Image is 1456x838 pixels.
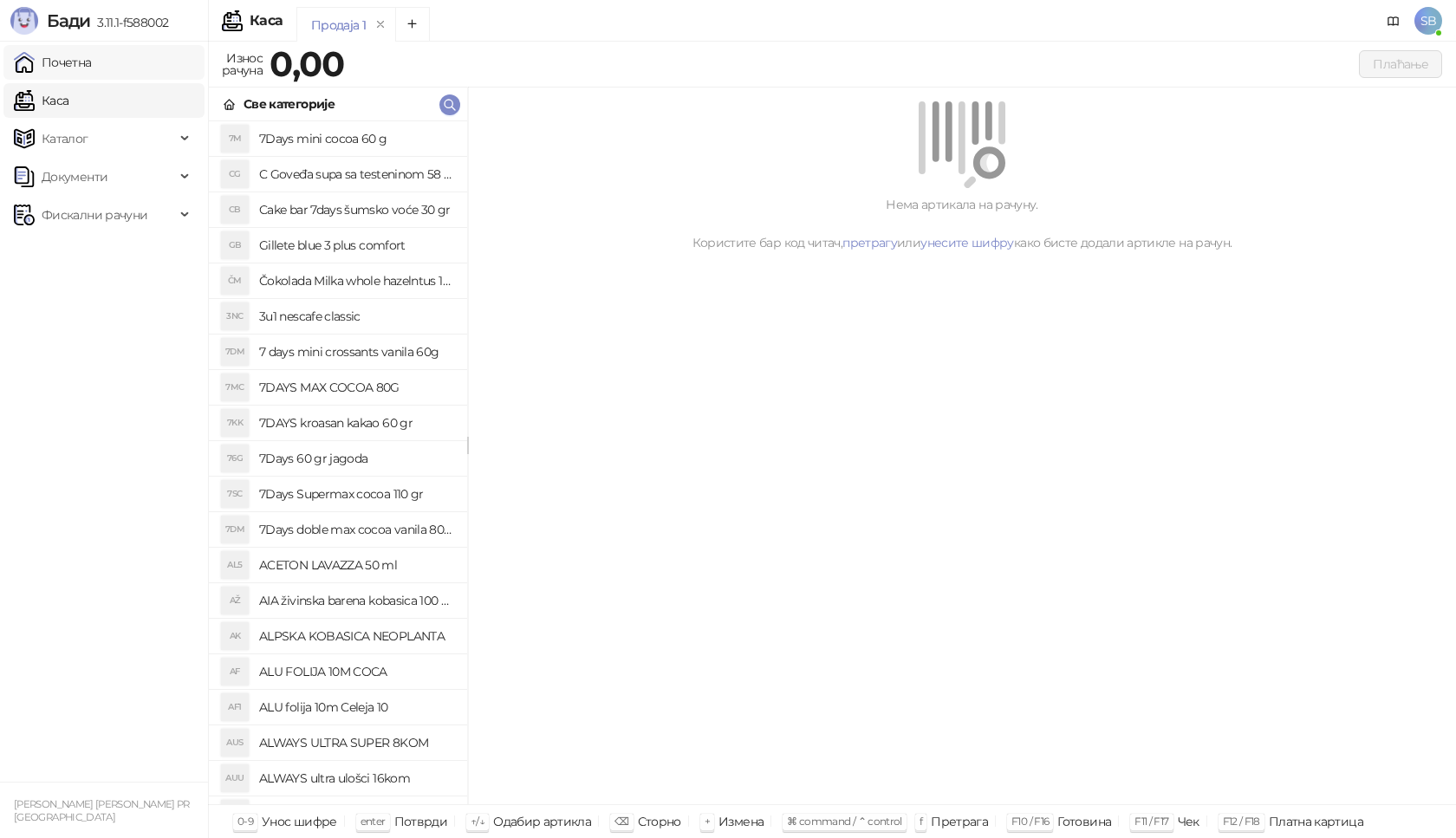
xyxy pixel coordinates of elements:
[42,159,107,194] span: Документи
[311,16,366,35] div: Продаја 1
[259,729,453,757] h4: ALWAYS ULTRA SUPER 8KOM
[221,302,249,330] div: 3NC
[259,338,453,366] h4: 7 days mini crossants vanila 60g
[221,764,249,792] div: AUU
[221,516,249,543] div: 7DM
[218,47,266,81] div: Износ рачуна
[259,231,453,259] h4: Gillete blue 3 plus comfort
[361,815,386,828] span: enter
[221,658,249,685] div: AF
[259,587,453,614] h4: AIA živinska barena kobasica 100 gr
[259,267,453,295] h4: Čokolada Milka whole hazelntus 100 gr
[221,445,249,472] div: 76G
[42,198,147,232] span: Фискални рачуни
[259,551,453,579] h4: ACETON LAVAZZA 50 ml
[14,798,190,823] small: [PERSON_NAME] [PERSON_NAME] PR [GEOGRAPHIC_DATA]
[1134,815,1168,828] span: F11 / F17
[493,810,591,833] div: Одабир артикла
[221,729,249,757] div: AUS
[259,693,453,721] h4: ALU folija 10m Celeja 10
[259,764,453,792] h4: ALWAYS ultra ulošci 16kom
[221,125,249,153] div: 7M
[221,160,249,188] div: CG
[920,815,922,828] span: f
[237,815,253,828] span: 0-9
[244,94,335,114] div: Све категорије
[787,815,902,828] span: ⌘ command / ⌃ control
[259,196,453,224] h4: Cake bar 7days šumsko voće 30 gr
[638,810,681,833] div: Сторно
[221,267,249,295] div: ČM
[209,121,467,804] div: grid
[1359,50,1442,78] button: Плаћање
[10,7,38,35] img: Logo
[1057,810,1111,833] div: Готовина
[705,815,710,828] span: +
[259,374,453,401] h4: 7DAYS MAX COCOA 80G
[259,516,453,543] h4: 7Days doble max cocoa vanila 80 gr
[14,83,68,118] a: Каса
[250,14,283,28] div: Каса
[221,338,249,366] div: 7DM
[1223,815,1260,828] span: F12 / F18
[221,374,249,401] div: 7MC
[221,693,249,721] div: AF1
[718,810,764,833] div: Измена
[614,815,628,828] span: ⌫
[42,121,88,156] span: Каталог
[259,658,453,685] h4: ALU FOLIJA 10M COCA
[259,125,453,153] h4: 7Days mini cocoa 60 g
[14,45,92,80] a: Почетна
[221,800,249,828] div: A0L
[259,302,453,330] h4: 3u1 nescafe classic
[931,810,988,833] div: Претрага
[1269,810,1363,833] div: Платна картица
[221,551,249,579] div: AL5
[1414,7,1442,35] span: SB
[920,235,1014,250] a: унесите шифру
[1011,815,1049,828] span: F10 / F16
[842,235,897,250] a: претрагу
[221,587,249,614] div: AŽ
[394,810,448,833] div: Потврди
[369,17,392,32] button: remove
[1178,810,1199,833] div: Чек
[221,480,249,508] div: 7SC
[221,196,249,224] div: CB
[395,7,430,42] button: Add tab
[259,409,453,437] h4: 7DAYS kroasan kakao 60 gr
[1380,7,1407,35] a: Документација
[259,800,453,828] h4: AMSTEL 0,5 LIMENKA
[471,815,484,828] span: ↑/↓
[221,622,249,650] div: AK
[259,480,453,508] h4: 7Days Supermax cocoa 110 gr
[47,10,90,31] span: Бади
[221,409,249,437] div: 7KK
[270,42,344,85] strong: 0,00
[259,160,453,188] h4: C Goveđa supa sa testeninom 58 grama
[259,445,453,472] h4: 7Days 60 gr jagoda
[262,810,337,833] div: Унос шифре
[90,15,168,30] span: 3.11.1-f588002
[259,622,453,650] h4: ALPSKA KOBASICA NEOPLANTA
[489,195,1435,252] div: Нема артикала на рачуну. Користите бар код читач, или како бисте додали артикле на рачун.
[221,231,249,259] div: GB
